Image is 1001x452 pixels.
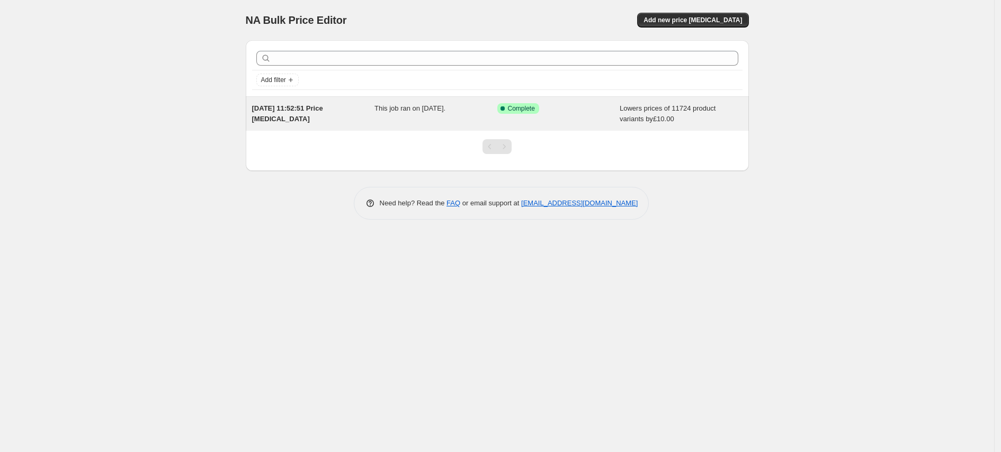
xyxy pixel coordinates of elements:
[374,104,445,112] span: This job ran on [DATE].
[653,115,674,123] span: £10.00
[460,199,521,207] span: or email support at
[521,199,638,207] a: [EMAIL_ADDRESS][DOMAIN_NAME]
[252,104,323,123] span: [DATE] 11:52:51 Price [MEDICAL_DATA]
[256,74,299,86] button: Add filter
[380,199,447,207] span: Need help? Read the
[643,16,742,24] span: Add new price [MEDICAL_DATA]
[508,104,535,113] span: Complete
[637,13,748,28] button: Add new price [MEDICAL_DATA]
[446,199,460,207] a: FAQ
[246,14,347,26] span: NA Bulk Price Editor
[620,104,716,123] span: Lowers prices of 11724 product variants by
[261,76,286,84] span: Add filter
[482,139,512,154] nav: Pagination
